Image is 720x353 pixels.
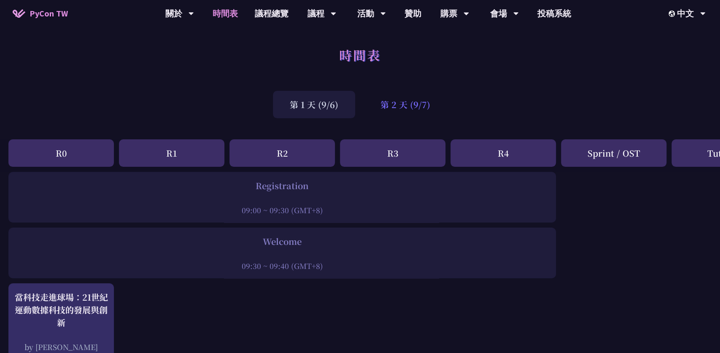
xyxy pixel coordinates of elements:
[450,139,556,167] div: R4
[13,291,110,329] div: 當科技走進球場：21世紀運動數據科技的發展與創新
[119,139,224,167] div: R1
[8,139,114,167] div: R0
[273,91,355,118] div: 第 1 天 (9/6)
[13,205,552,215] div: 09:00 ~ 09:30 (GMT+8)
[561,139,666,167] div: Sprint / OST
[30,7,68,20] span: PyCon TW
[340,139,445,167] div: R3
[4,3,76,24] a: PyCon TW
[13,179,552,192] div: Registration
[13,235,552,248] div: Welcome
[364,91,447,118] div: 第 2 天 (9/7)
[13,342,110,352] div: by [PERSON_NAME]
[13,261,552,271] div: 09:30 ~ 09:40 (GMT+8)
[669,11,677,17] img: Locale Icon
[339,42,381,68] h1: 時間表
[229,139,335,167] div: R2
[13,9,25,18] img: Home icon of PyCon TW 2025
